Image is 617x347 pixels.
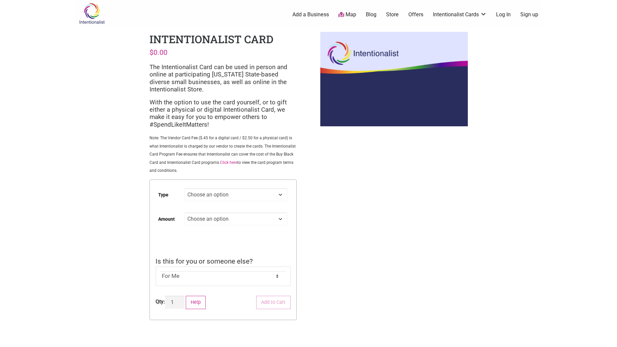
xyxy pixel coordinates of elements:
[256,296,291,309] button: Add to Cart
[150,48,154,57] span: $
[76,3,108,24] img: Intentionalist
[165,296,184,309] input: Product quantity
[186,296,206,309] button: Help
[408,11,423,18] a: Offers
[160,271,286,281] select: Is this for you or someone else?
[496,11,511,18] a: Log In
[158,187,168,202] label: Type
[520,11,538,18] a: Sign up
[366,11,376,18] a: Blog
[150,99,297,129] p: With the option to use the card yourself, or to gift either a physical or digital Intentionalist ...
[155,298,165,306] div: Qty:
[338,11,356,19] a: Map
[150,48,167,57] bdi: 0.00
[386,11,399,18] a: Store
[155,257,253,265] span: Is this for you or someone else?
[433,11,487,18] a: Intentionalist Cards
[320,32,467,126] img: Intentionalist Card
[150,63,297,93] p: The Intentionalist Card can be used in person and online at participating [US_STATE] State-based ...
[220,160,237,165] a: Click here
[292,11,329,18] a: Add a Business
[150,32,273,46] h1: Intentionalist Card
[158,212,175,227] label: Amount
[150,136,296,173] span: Note: The Vendor Card Fee ($.45 for a digital card / $2.50 for a physical card) is what Intention...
